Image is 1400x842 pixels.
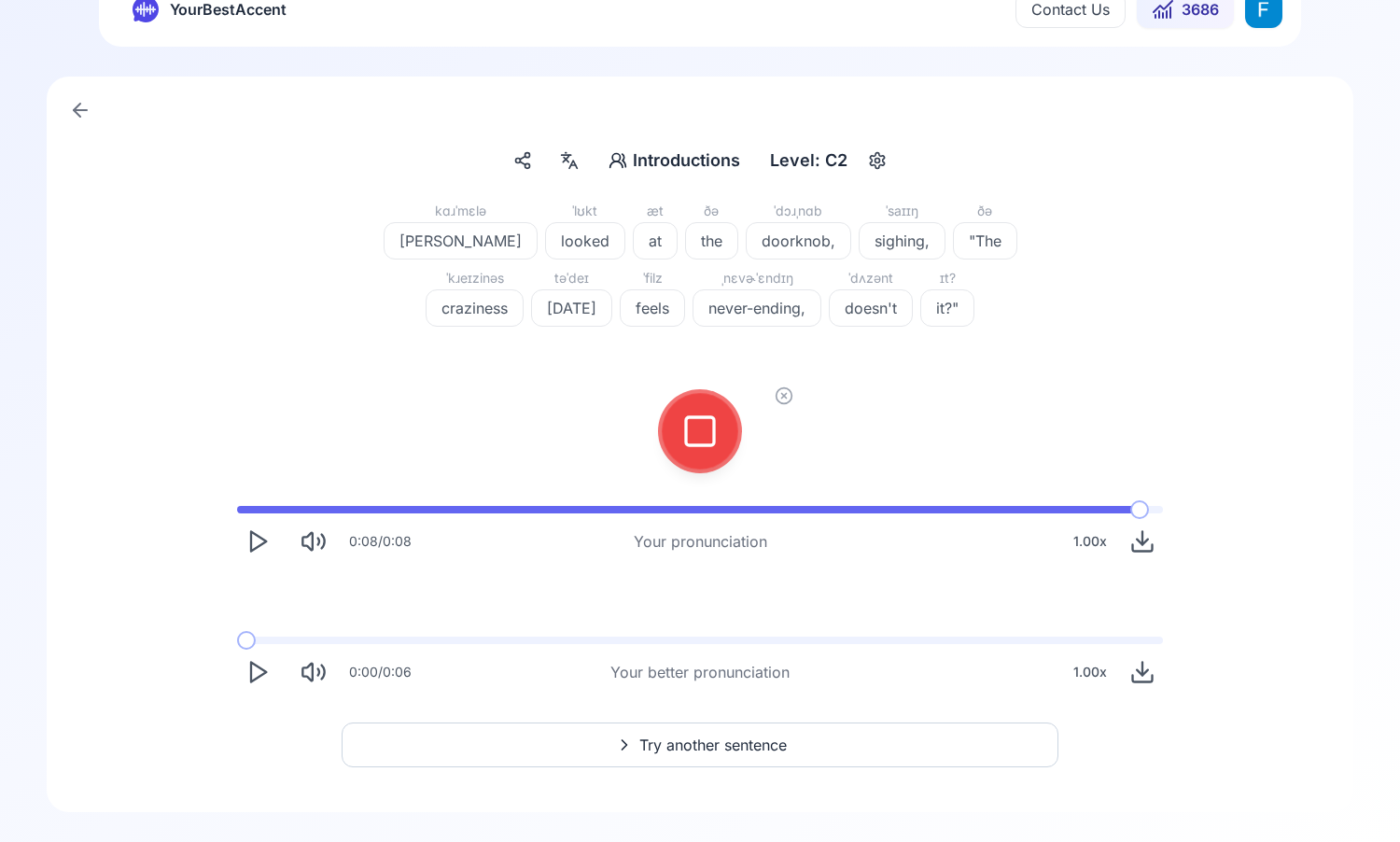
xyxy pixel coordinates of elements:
div: ɪt? [920,267,974,289]
button: the [685,222,738,260]
div: kɑɹˈmɛlə [384,200,538,222]
div: 0:08 / 0:08 [349,532,412,551]
button: doorknob, [746,222,851,260]
button: it?" [920,289,974,327]
div: ðə [953,200,1017,222]
div: ˈlʊkt [545,200,625,222]
span: doesn't [830,297,912,319]
div: 1.00 x [1066,523,1114,560]
button: looked [545,222,625,260]
span: [PERSON_NAME] [385,230,537,252]
button: Mute [293,521,334,562]
button: Mute [293,652,334,693]
div: Your pronunciation [634,530,767,553]
button: feels [620,289,685,327]
span: doorknob, [747,230,850,252]
span: looked [546,230,624,252]
div: æt [633,200,678,222]
span: at [634,230,677,252]
span: feels [621,297,684,319]
span: it?" [921,297,973,319]
div: ˈsaɪɪŋ [859,200,945,222]
button: Download audio [1122,521,1163,562]
div: ˈfilz [620,267,685,289]
button: Play [237,652,278,693]
span: the [686,230,737,252]
div: Your better pronunciation [610,661,790,683]
button: craziness [426,289,524,327]
button: "The [953,222,1017,260]
span: Introductions [633,147,740,174]
span: Try another sentence [639,734,787,756]
span: craziness [427,297,523,319]
button: [PERSON_NAME] [384,222,538,260]
span: sighing, [860,230,945,252]
button: Play [237,521,278,562]
button: doesn't [829,289,913,327]
div: 0:00 / 0:06 [349,663,412,681]
div: təˈdeɪ [531,267,612,289]
button: Try another sentence [342,723,1058,767]
div: ðə [685,200,738,222]
span: [DATE] [532,297,611,319]
div: 1.00 x [1066,653,1114,691]
span: "The [954,230,1016,252]
div: ˈkɹeɪzinəs [426,267,524,289]
button: Level: C2 [763,144,892,177]
button: at [633,222,678,260]
div: ˌnɛvɚˈɛndɪŋ [693,267,821,289]
div: ˈdʌzənt [829,267,913,289]
button: never-ending, [693,289,821,327]
div: ˈdɔɹˌnɑb [746,200,851,222]
span: never-ending, [693,297,820,319]
button: Download audio [1122,652,1163,693]
button: sighing, [859,222,945,260]
button: Introductions [601,144,748,177]
button: [DATE] [531,289,612,327]
div: Level: C2 [763,144,855,177]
